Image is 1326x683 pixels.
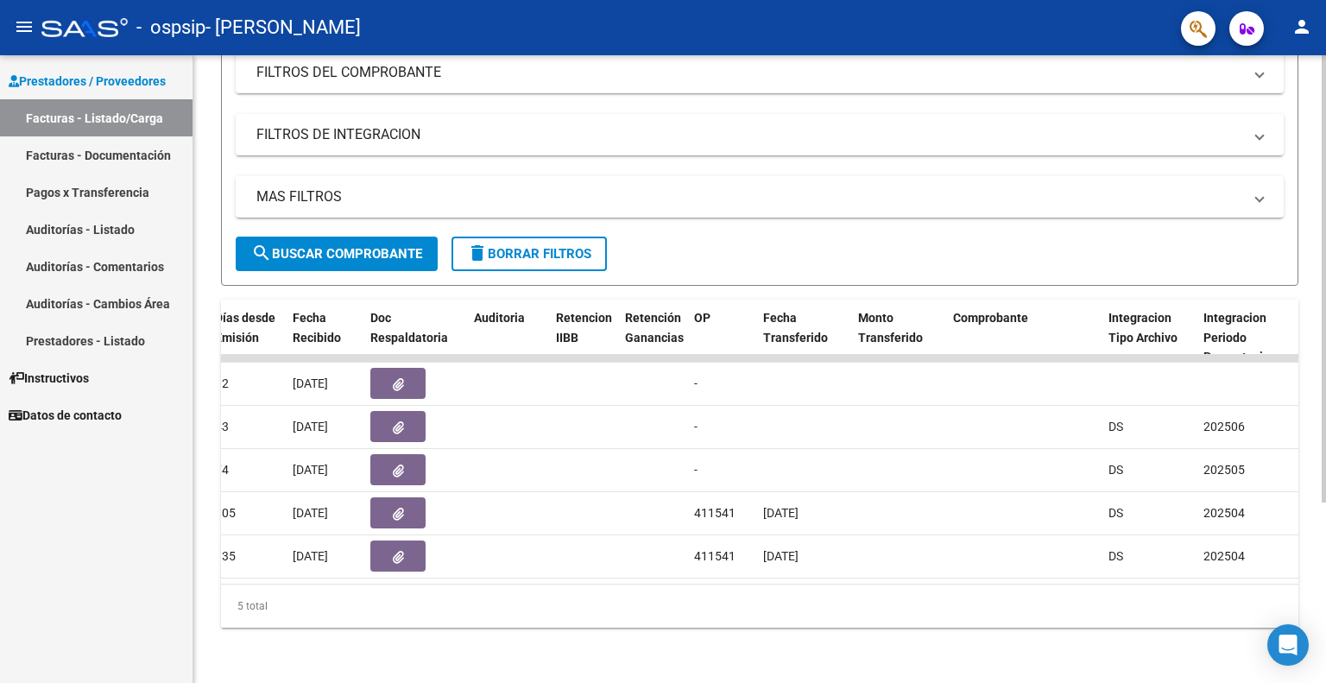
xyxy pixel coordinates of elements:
span: Doc Respaldatoria [370,311,448,345]
span: [DATE] [293,420,328,433]
span: DS [1108,463,1123,477]
span: 202504 [1203,549,1245,563]
span: Monto Transferido [858,311,923,345]
datatable-header-cell: Días desde Emisión [208,300,286,376]
span: 12 [215,376,229,390]
mat-panel-title: FILTROS DE INTEGRACION [256,125,1242,144]
span: Datos de contacto [9,406,122,425]
span: - ospsip [136,9,205,47]
datatable-header-cell: Fecha Recibido [286,300,363,376]
mat-expansion-panel-header: FILTROS DEL COMPROBANTE [236,52,1284,93]
span: 202505 [1203,463,1245,477]
span: - [694,463,698,477]
mat-icon: search [251,243,272,263]
button: Borrar Filtros [451,237,607,271]
span: 105 [215,506,236,520]
span: Buscar Comprobante [251,246,422,262]
span: Fecha Recibido [293,311,341,345]
span: Retención Ganancias [625,311,684,345]
span: - [694,376,698,390]
datatable-header-cell: OP [687,300,756,376]
mat-expansion-panel-header: FILTROS DE INTEGRACION [236,114,1284,155]
span: Instructivos [9,369,89,388]
datatable-header-cell: Comprobante [946,300,1102,376]
span: [DATE] [293,463,328,477]
datatable-header-cell: Doc Respaldatoria [363,300,467,376]
mat-icon: menu [14,16,35,37]
span: 411541 [694,549,736,563]
div: 5 total [221,585,1298,628]
span: 202504 [1203,506,1245,520]
button: Buscar Comprobante [236,237,438,271]
span: 74 [215,463,229,477]
span: Borrar Filtros [467,246,591,262]
mat-panel-title: MAS FILTROS [256,187,1242,206]
datatable-header-cell: Auditoria [467,300,549,376]
span: OP [694,311,710,325]
span: Retencion IIBB [556,311,612,345]
span: Prestadores / Proveedores [9,72,166,91]
span: DS [1108,506,1123,520]
span: 43 [215,420,229,433]
span: DS [1108,420,1123,433]
span: 135 [215,549,236,563]
span: Integracion Tipo Archivo [1108,311,1178,345]
span: [DATE] [763,549,799,563]
span: [DATE] [293,376,328,390]
span: Fecha Transferido [763,311,828,345]
span: [DATE] [293,549,328,563]
mat-panel-title: FILTROS DEL COMPROBANTE [256,63,1242,82]
datatable-header-cell: Fecha Transferido [756,300,851,376]
span: - [PERSON_NAME] [205,9,361,47]
datatable-header-cell: Monto Transferido [851,300,946,376]
datatable-header-cell: Integracion Tipo Archivo [1102,300,1197,376]
datatable-header-cell: Integracion Periodo Presentacion [1197,300,1291,376]
span: - [694,420,698,433]
span: DS [1108,549,1123,563]
span: [DATE] [763,506,799,520]
span: 202506 [1203,420,1245,433]
datatable-header-cell: Retención Ganancias [618,300,687,376]
mat-icon: person [1291,16,1312,37]
span: Comprobante [953,311,1028,325]
datatable-header-cell: Retencion IIBB [549,300,618,376]
mat-expansion-panel-header: MAS FILTROS [236,176,1284,218]
span: [DATE] [293,506,328,520]
span: Integracion Periodo Presentacion [1203,311,1277,364]
mat-icon: delete [467,243,488,263]
span: 411541 [694,506,736,520]
span: Auditoria [474,311,525,325]
div: Open Intercom Messenger [1267,624,1309,666]
span: Días desde Emisión [215,311,275,345]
